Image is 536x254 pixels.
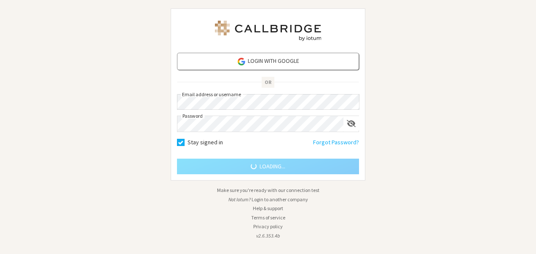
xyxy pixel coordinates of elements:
[343,116,359,131] div: Show password
[188,138,223,147] label: Stay signed in
[260,162,285,171] span: Loading...
[515,232,530,248] iframe: Chat
[237,57,246,66] img: google-icon.png
[177,116,343,132] input: Password
[177,94,359,110] input: Email address or username
[262,77,274,88] span: OR
[313,138,359,153] a: Forgot Password?
[177,159,359,174] button: Loading...
[251,214,285,221] a: Terms of service
[252,196,308,203] button: Login to another company
[171,196,365,203] li: Not Iotum?
[213,21,323,41] img: Iotum
[177,53,359,70] a: Login with Google
[253,205,283,211] a: Help & support
[217,187,319,193] a: Make sure you're ready with our connection test
[171,232,365,240] li: v2.6.353.4b
[253,223,283,230] a: Privacy policy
